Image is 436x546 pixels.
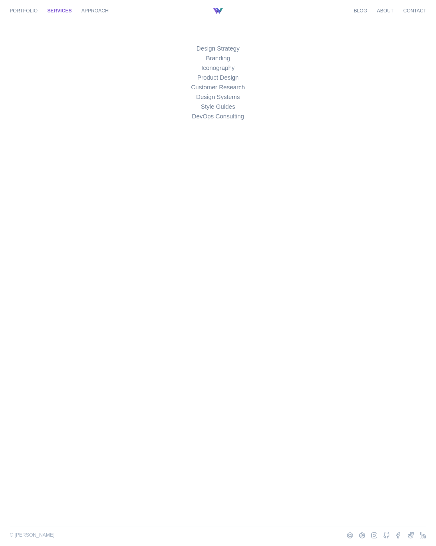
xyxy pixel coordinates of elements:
p: © [PERSON_NAME] [10,532,54,538]
a: GitHub [383,532,390,539]
a: Dribbble [358,532,366,539]
a: AngelList [407,532,414,539]
a: Contact [403,8,426,13]
a: Back to Home [213,6,223,16]
a: LinkedIn [419,532,426,539]
a: Portfolio [10,8,38,13]
a: Services [47,8,72,13]
a: About [377,8,394,13]
a: Instagram [371,532,378,539]
a: Blog [354,8,367,13]
a: Approach [81,8,109,13]
a: Email [346,532,354,539]
a: Facebook [395,532,402,539]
